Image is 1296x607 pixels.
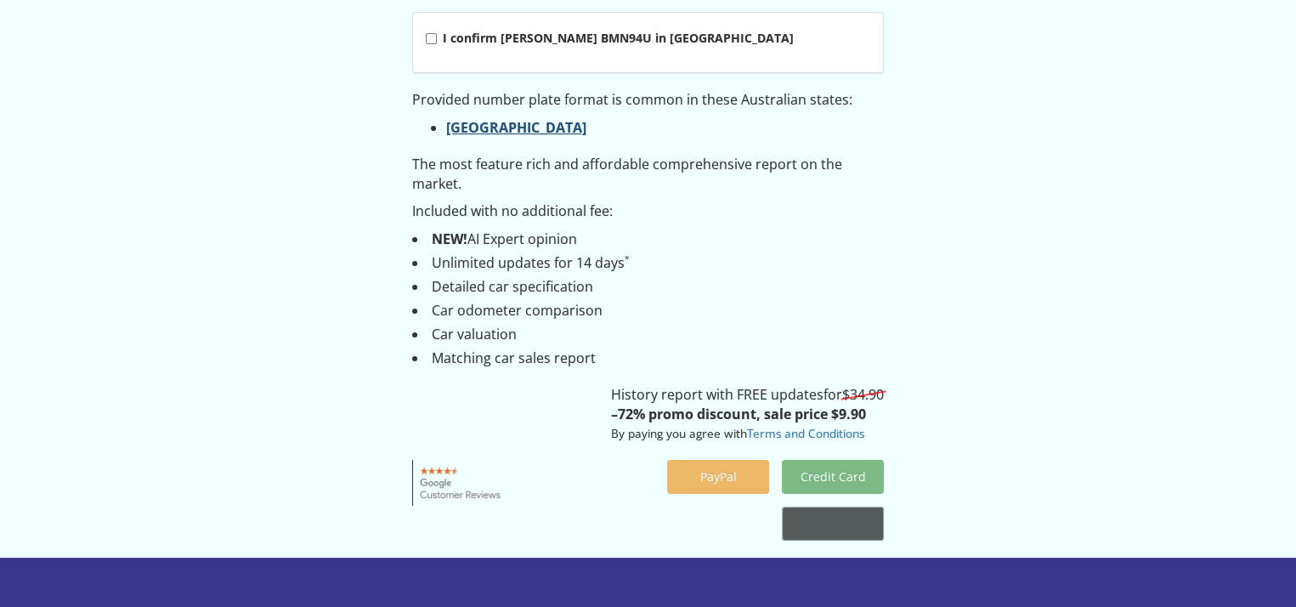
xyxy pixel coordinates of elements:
[412,277,884,297] li: Detailed car specification
[446,118,586,137] a: [GEOGRAPHIC_DATA]
[426,33,437,44] input: I confirm [PERSON_NAME] BMN94U in [GEOGRAPHIC_DATA]
[443,30,794,46] strong: I confirm [PERSON_NAME] BMN94U in [GEOGRAPHIC_DATA]
[412,460,510,506] img: Google customer reviews
[412,230,884,249] li: AI Expert opinion
[412,155,884,194] p: The most feature rich and affordable comprehensive report on the market.
[782,507,884,541] button: Google Pay
[412,90,884,110] p: Provided number plate format is common in these Australian states:
[412,201,884,221] p: Included with no additional fee:
[823,385,884,404] span: for
[412,253,884,273] li: Unlimited updates for 14 days
[747,425,864,441] a: Terms and Conditions
[842,385,884,404] s: $34.90
[611,405,866,423] strong: –72% promo discount, sale price $9.90
[667,460,769,494] button: PayPal
[611,425,864,441] small: By paying you agree with
[432,230,467,248] strong: NEW!
[412,301,884,321] li: Car odometer comparison
[782,460,884,494] button: Credit Card
[412,325,884,344] li: Car valuation
[412,349,884,368] li: Matching car sales report
[611,385,884,444] p: History report with FREE updates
